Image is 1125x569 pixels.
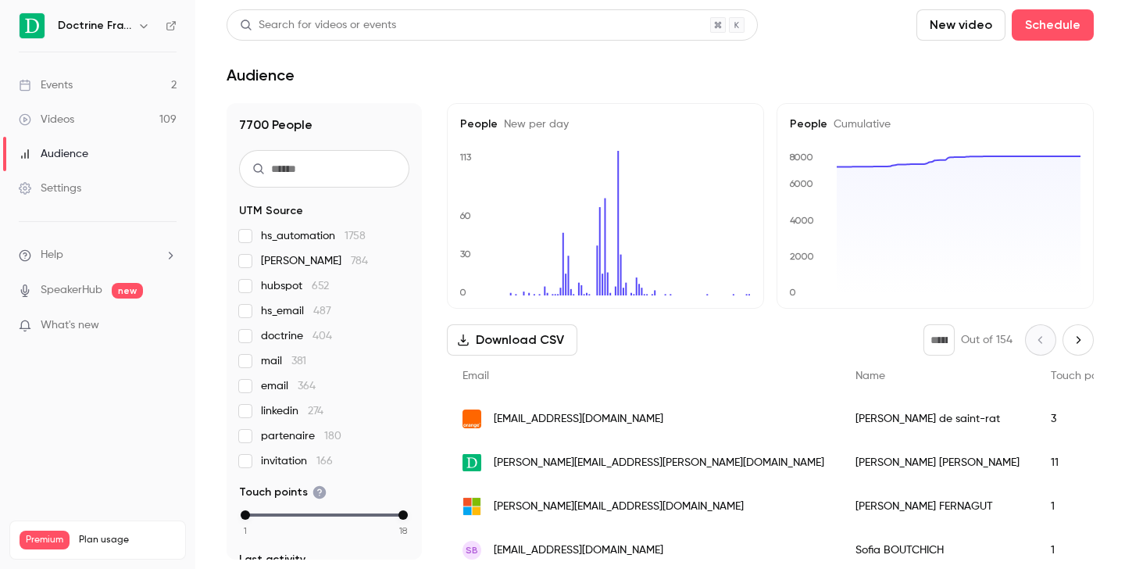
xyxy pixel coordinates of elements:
[459,287,466,298] text: 0
[239,552,305,567] span: Last activity
[79,534,176,546] span: Plan usage
[462,497,481,516] img: outlook.fr
[261,428,341,444] span: partenaire
[19,146,88,162] div: Audience
[351,256,368,267] span: 784
[398,510,408,520] div: max
[494,455,824,471] span: [PERSON_NAME][EMAIL_ADDRESS][PERSON_NAME][DOMAIN_NAME]
[58,18,131,34] h6: Doctrine France
[312,281,329,292] span: 652
[494,499,744,515] span: [PERSON_NAME][EMAIL_ADDRESS][DOMAIN_NAME]
[324,431,341,442] span: 180
[239,485,327,500] span: Touch points
[1012,9,1094,41] button: Schedule
[240,17,396,34] div: Search for videos or events
[1062,324,1094,356] button: Next page
[241,510,250,520] div: min
[840,485,1035,528] div: [PERSON_NAME] FERNAGUT
[790,215,814,226] text: 4000
[20,531,70,549] span: Premium
[227,66,295,84] h1: Audience
[460,249,471,259] text: 30
[20,13,45,38] img: Doctrine France
[345,231,366,242] span: 1758
[466,543,478,557] span: SB
[261,303,331,319] span: hs_email
[291,356,306,367] span: 381
[462,370,489,381] span: Email
[19,247,177,263] li: help-dropdown-opener
[790,251,814,262] text: 2000
[789,287,796,298] text: 0
[1051,370,1115,381] span: Touch points
[261,228,366,244] span: hs_automation
[308,406,323,417] span: 274
[112,283,143,299] span: new
[494,411,663,428] span: [EMAIL_ADDRESS][DOMAIN_NAME]
[462,454,481,472] img: doctrine.fr
[239,203,303,219] span: UTM Source
[790,116,1080,132] h5: People
[459,210,471,221] text: 60
[855,370,885,381] span: Name
[840,397,1035,441] div: [PERSON_NAME] de saint-rat
[158,319,177,333] iframe: Noticeable Trigger
[261,353,306,369] span: mail
[41,317,99,334] span: What's new
[498,119,569,130] span: New per day
[19,181,81,196] div: Settings
[916,9,1005,41] button: New video
[41,247,63,263] span: Help
[313,306,331,317] span: 487
[462,410,481,428] img: orange.fr
[961,332,1012,348] p: Out of 154
[19,112,74,127] div: Videos
[244,524,247,538] span: 1
[316,456,333,467] span: 166
[399,524,407,538] span: 18
[840,441,1035,485] div: [PERSON_NAME] [PERSON_NAME]
[460,116,751,132] h5: People
[827,119,891,130] span: Cumulative
[261,253,368,269] span: [PERSON_NAME]
[261,453,333,469] span: invitation
[312,331,332,342] span: 404
[19,77,73,93] div: Events
[789,178,813,189] text: 6000
[494,542,663,559] span: [EMAIL_ADDRESS][DOMAIN_NAME]
[298,381,316,392] span: 364
[41,282,102,299] a: SpeakerHub
[261,403,323,419] span: linkedin
[459,152,472,163] text: 113
[261,328,332,344] span: doctrine
[261,378,316,394] span: email
[789,152,813,163] text: 8000
[261,278,329,294] span: hubspot
[447,324,577,356] button: Download CSV
[239,116,409,134] h1: 7700 People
